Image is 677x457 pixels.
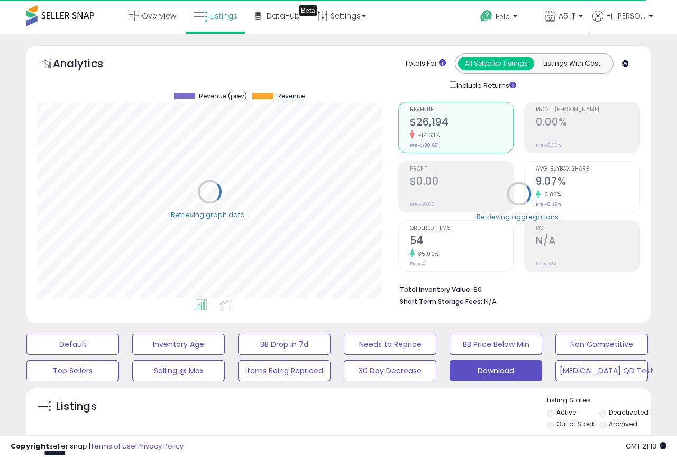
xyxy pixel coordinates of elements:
span: A5 IT [559,11,575,21]
strong: Copyright [11,441,49,451]
button: Default [26,334,119,355]
span: Help [496,12,510,21]
button: 30 Day Decrease [344,360,436,381]
button: Inventory Age [132,334,225,355]
span: DataHub [267,11,300,21]
a: Hi [PERSON_NAME] [592,11,653,34]
span: Hi [PERSON_NAME] [606,11,646,21]
h5: Analytics [53,56,124,74]
span: Overview [142,11,176,21]
button: BB Price Below Min [450,334,542,355]
button: Needs to Reprice [344,334,436,355]
i: Get Help [480,10,493,23]
div: Tooltip anchor [299,5,317,16]
button: Listings With Cost [534,57,610,70]
button: Top Sellers [26,360,119,381]
div: Totals For [405,59,446,69]
button: Selling @ Max [132,360,225,381]
a: Help [472,2,535,34]
span: Listings [210,11,237,21]
div: Include Returns [442,79,529,91]
button: BB Drop in 7d [238,334,331,355]
button: All Selected Listings [458,57,534,70]
div: Retrieving graph data.. [171,210,248,219]
button: Download [450,360,542,381]
div: Retrieving aggregations.. [477,212,562,221]
div: seller snap | | [11,442,184,452]
button: Items Being Repriced [238,360,331,381]
button: [MEDICAL_DATA] QD Test [555,360,648,381]
button: Non Competitive [555,334,648,355]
